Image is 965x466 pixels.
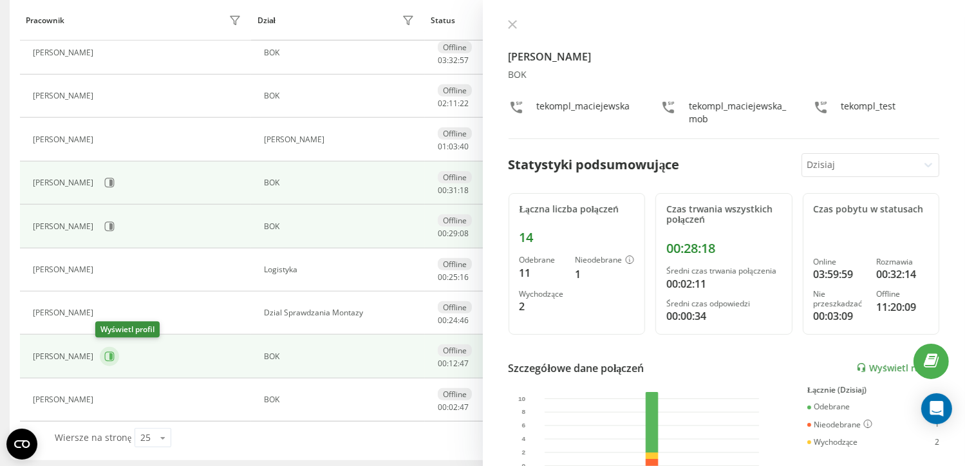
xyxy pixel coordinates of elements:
[521,408,525,415] text: 8
[460,141,469,152] span: 40
[666,276,782,292] div: 00:02:11
[33,135,97,144] div: [PERSON_NAME]
[6,429,37,460] button: Open CMP widget
[520,299,565,314] div: 2
[438,142,469,151] div: : :
[449,55,458,66] span: 32
[537,100,630,126] div: tekompl_maciejewska
[438,301,472,313] div: Offline
[520,204,635,215] div: Łączna liczba połączeń
[449,228,458,239] span: 29
[509,49,940,64] h4: [PERSON_NAME]
[55,431,131,443] span: Wiersze na stronę
[520,256,565,265] div: Odebrane
[876,266,928,282] div: 00:32:14
[876,299,928,315] div: 11:20:09
[807,420,872,430] div: Nieodebrane
[814,290,866,308] div: Nie przeszkadzać
[264,48,417,57] div: BOK
[258,16,276,25] div: Dział
[449,402,458,413] span: 02
[814,257,866,266] div: Online
[264,265,417,274] div: Logistyka
[438,41,472,53] div: Offline
[431,16,455,25] div: Status
[438,272,447,283] span: 00
[449,98,458,109] span: 11
[33,222,97,231] div: [PERSON_NAME]
[520,290,565,299] div: Wychodzące
[438,56,469,65] div: : :
[520,230,635,245] div: 14
[264,222,417,231] div: BOK
[460,358,469,369] span: 47
[140,431,151,444] div: 25
[460,402,469,413] span: 47
[438,344,472,357] div: Offline
[856,362,939,373] a: Wyświetl raport
[520,265,565,281] div: 11
[509,155,680,174] div: Statystyki podsumowujące
[509,70,940,80] div: BOK
[460,272,469,283] span: 16
[438,214,472,227] div: Offline
[460,228,469,239] span: 08
[33,395,97,404] div: [PERSON_NAME]
[33,178,97,187] div: [PERSON_NAME]
[876,290,928,299] div: Offline
[438,402,447,413] span: 00
[666,204,782,226] div: Czas trwania wszystkich połączeń
[438,273,469,282] div: : :
[33,308,97,317] div: [PERSON_NAME]
[33,48,97,57] div: [PERSON_NAME]
[449,141,458,152] span: 03
[666,266,782,275] div: Średni czas trwania połączenia
[438,258,472,270] div: Offline
[666,299,782,308] div: Średni czas odpowiedzi
[438,99,469,108] div: : :
[438,315,447,326] span: 00
[438,403,469,412] div: : :
[521,422,525,429] text: 6
[264,91,417,100] div: BOK
[807,386,939,395] div: Łącznie (Dzisiaj)
[449,272,458,283] span: 25
[438,185,447,196] span: 00
[438,98,447,109] span: 02
[438,186,469,195] div: : :
[807,438,857,447] div: Wychodzące
[935,438,939,447] div: 2
[460,315,469,326] span: 46
[438,228,447,239] span: 00
[264,178,417,187] div: BOK
[438,127,472,140] div: Offline
[438,229,469,238] div: : :
[264,308,417,317] div: Dzial Sprawdzania Montazy
[438,141,447,152] span: 01
[814,308,866,324] div: 00:03:09
[666,241,782,256] div: 00:28:18
[814,204,929,215] div: Czas pobytu w statusach
[460,55,469,66] span: 57
[921,393,952,424] div: Open Intercom Messenger
[33,352,97,361] div: [PERSON_NAME]
[575,266,634,282] div: 1
[449,358,458,369] span: 12
[814,266,866,282] div: 03:59:59
[460,185,469,196] span: 18
[575,256,634,266] div: Nieodebrane
[935,420,939,430] div: 1
[521,449,525,456] text: 2
[33,265,97,274] div: [PERSON_NAME]
[449,315,458,326] span: 24
[666,308,782,324] div: 00:00:34
[438,358,447,369] span: 00
[876,257,928,266] div: Rozmawia
[521,435,525,442] text: 4
[841,100,896,126] div: tekompl_test
[438,171,472,183] div: Offline
[438,388,472,400] div: Offline
[509,360,644,376] div: Szczegółowe dane połączeń
[264,352,417,361] div: BOK
[438,316,469,325] div: : :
